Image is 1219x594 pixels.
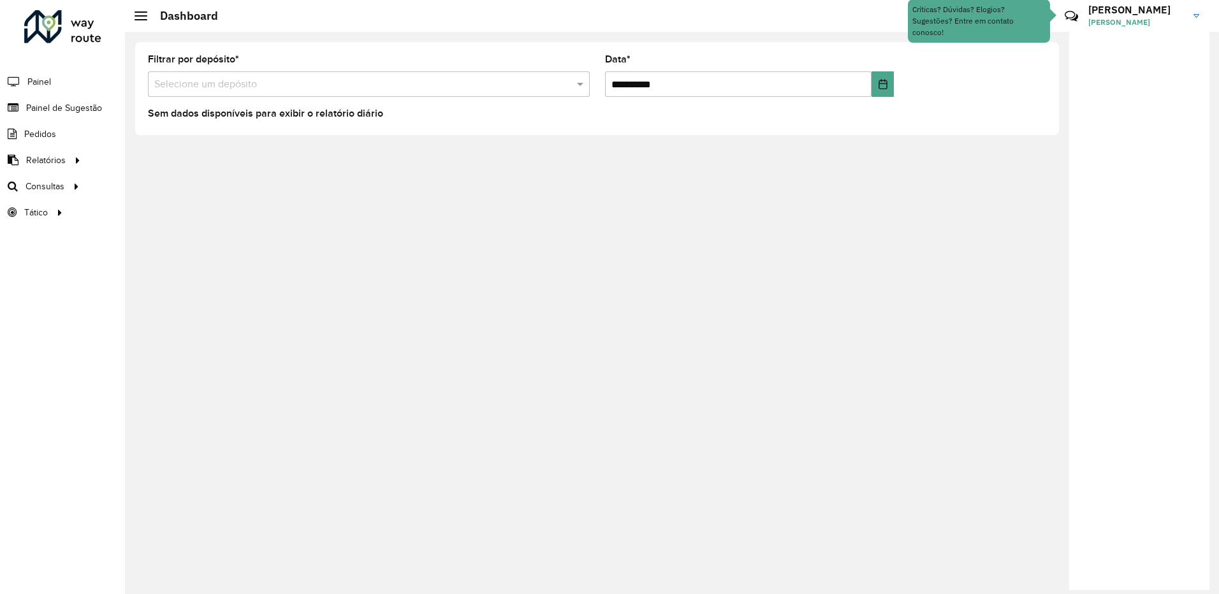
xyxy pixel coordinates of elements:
span: Tático [24,206,48,219]
label: Filtrar por depósito [148,52,239,67]
button: Choose Date [872,71,894,97]
h2: Dashboard [147,9,218,23]
span: Consultas [26,180,64,193]
label: Sem dados disponíveis para exibir o relatório diário [148,106,383,121]
span: Pedidos [24,127,56,141]
span: Painel de Sugestão [26,101,102,115]
span: [PERSON_NAME] [1088,17,1184,28]
label: Data [605,52,631,67]
a: Contato Rápido [1058,3,1085,30]
h3: [PERSON_NAME] [1088,4,1184,16]
span: Painel [27,75,51,89]
span: Relatórios [26,154,66,167]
